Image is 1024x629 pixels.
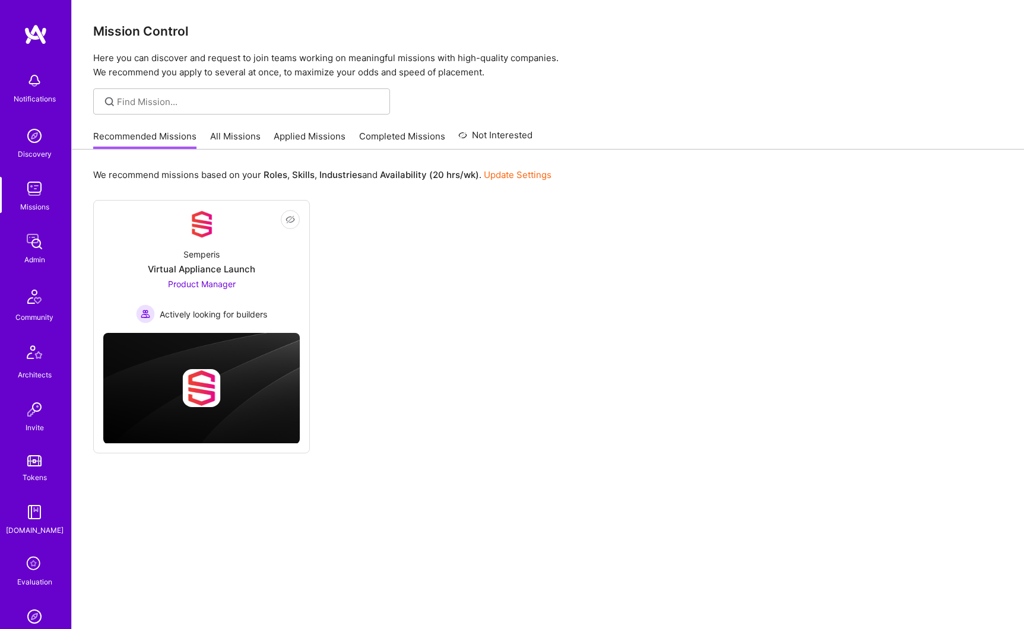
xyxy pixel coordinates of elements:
a: Applied Missions [274,130,345,150]
i: icon SelectionTeam [23,553,46,576]
div: Evaluation [17,576,52,588]
p: Here you can discover and request to join teams working on meaningful missions with high-quality ... [93,51,1003,80]
div: Admin [24,253,45,266]
span: Actively looking for builders [160,308,267,320]
img: bell [23,69,46,93]
img: Company logo [183,369,221,407]
input: Find Mission... [117,96,381,108]
b: Industries [319,169,362,180]
img: discovery [23,124,46,148]
div: Semperis [183,248,220,261]
a: All Missions [210,130,261,150]
b: Roles [264,169,287,180]
img: tokens [27,455,42,466]
a: Completed Missions [359,130,445,150]
div: [DOMAIN_NAME] [6,524,64,536]
div: Community [15,311,53,323]
i: icon EyeClosed [286,215,295,224]
img: Community [20,282,49,311]
a: Company LogoSemperisVirtual Appliance LaunchProduct Manager Actively looking for buildersActively... [103,210,300,323]
img: Company Logo [188,210,216,239]
div: Architects [18,368,52,381]
a: Recommended Missions [93,130,196,150]
i: icon SearchGrey [103,95,116,109]
img: Invite [23,398,46,421]
div: Virtual Appliance Launch [148,263,255,275]
div: Tokens [23,471,47,484]
div: Notifications [14,93,56,105]
div: Discovery [18,148,52,160]
p: We recommend missions based on your , , and . [93,169,551,181]
b: Skills [292,169,315,180]
span: Product Manager [168,279,236,289]
img: guide book [23,500,46,524]
div: Invite [26,421,44,434]
img: Actively looking for builders [136,304,155,323]
img: teamwork [23,177,46,201]
a: Not Interested [458,128,532,150]
img: logo [24,24,47,45]
b: Availability (20 hrs/wk) [380,169,479,180]
img: cover [103,333,300,444]
h3: Mission Control [93,24,1003,39]
img: Architects [20,340,49,368]
a: Update Settings [484,169,551,180]
img: admin teamwork [23,230,46,253]
div: Missions [20,201,49,213]
img: Admin Search [23,605,46,628]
